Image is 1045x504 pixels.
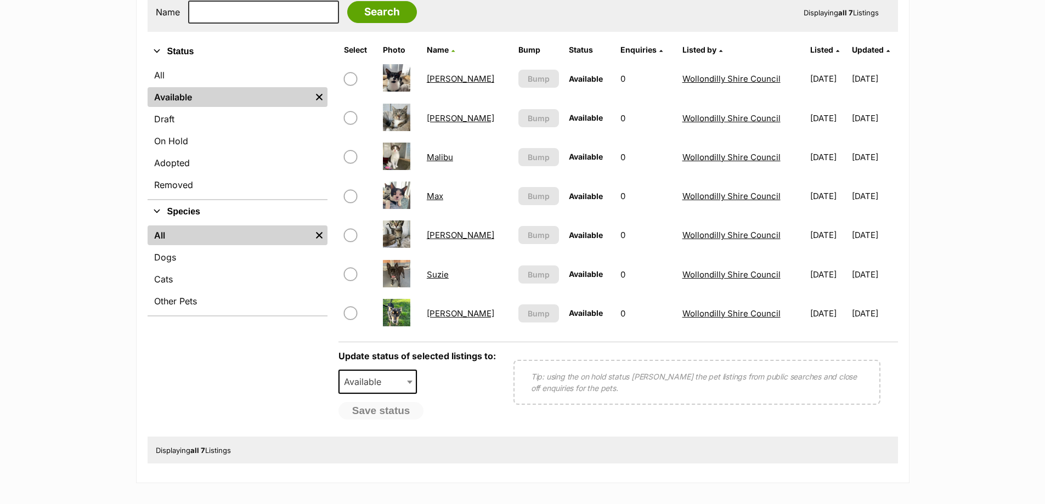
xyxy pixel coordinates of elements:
span: Bump [528,73,550,84]
a: All [148,65,327,85]
a: Wollondilly Shire Council [682,269,781,280]
th: Status [564,41,615,59]
a: Malibu [427,152,453,162]
span: Displaying Listings [156,446,231,455]
a: Cats [148,269,327,289]
a: Updated [852,45,890,54]
td: [DATE] [852,99,897,137]
button: Bump [518,304,559,322]
span: Available [569,191,603,201]
a: Name [427,45,455,54]
span: Available [569,152,603,161]
a: Listed [810,45,839,54]
td: [DATE] [806,60,851,98]
button: Bump [518,187,559,205]
a: Wollondilly Shire Council [682,230,781,240]
a: Dogs [148,247,327,267]
span: Available [569,74,603,83]
a: Remove filter [311,225,327,245]
a: [PERSON_NAME] [427,308,494,319]
a: Enquiries [620,45,663,54]
td: [DATE] [806,216,851,254]
span: Bump [528,190,550,202]
a: Other Pets [148,291,327,311]
span: Bump [528,269,550,280]
a: Max [427,191,443,201]
span: Bump [528,151,550,163]
button: Save status [338,402,424,420]
a: Wollondilly Shire Council [682,308,781,319]
span: Available [569,113,603,122]
button: Species [148,205,327,219]
a: Available [148,87,311,107]
span: Displaying Listings [804,8,879,17]
span: Listed by [682,45,716,54]
div: Species [148,223,327,315]
a: Wollondilly Shire Council [682,73,781,84]
th: Select [340,41,377,59]
td: 0 [616,99,676,137]
button: Status [148,44,327,59]
a: Draft [148,109,327,129]
div: Status [148,63,327,199]
td: 0 [616,138,676,176]
span: Available [569,269,603,279]
a: Removed [148,175,327,195]
span: Available [340,374,392,389]
button: Bump [518,148,559,166]
td: [DATE] [806,295,851,332]
label: Name [156,7,180,17]
a: Suzie [427,269,449,280]
td: [DATE] [806,99,851,137]
td: 0 [616,177,676,215]
span: Listed [810,45,833,54]
a: Adopted [148,153,327,173]
a: [PERSON_NAME] [427,73,494,84]
td: [DATE] [852,177,897,215]
strong: all 7 [838,8,853,17]
span: Updated [852,45,884,54]
th: Bump [514,41,563,59]
td: [DATE] [806,138,851,176]
a: All [148,225,311,245]
td: [DATE] [852,138,897,176]
strong: all 7 [190,446,205,455]
td: [DATE] [852,256,897,293]
button: Bump [518,265,559,284]
a: [PERSON_NAME] [427,113,494,123]
a: Wollondilly Shire Council [682,152,781,162]
td: 0 [616,256,676,293]
td: [DATE] [806,256,851,293]
span: Bump [528,308,550,319]
button: Bump [518,109,559,127]
a: Listed by [682,45,722,54]
span: Available [338,370,417,394]
th: Photo [379,41,421,59]
span: Name [427,45,449,54]
p: Tip: using the on hold status [PERSON_NAME] the pet listings from public searches and close off e... [531,371,863,394]
button: Bump [518,70,559,88]
label: Update status of selected listings to: [338,350,496,361]
span: Available [569,230,603,240]
td: 0 [616,60,676,98]
td: [DATE] [852,295,897,332]
td: [DATE] [852,216,897,254]
span: Available [569,308,603,318]
a: On Hold [148,131,327,151]
td: [DATE] [806,177,851,215]
a: Wollondilly Shire Council [682,113,781,123]
span: Bump [528,229,550,241]
span: Bump [528,112,550,124]
button: Bump [518,226,559,244]
td: [DATE] [852,60,897,98]
a: Wollondilly Shire Council [682,191,781,201]
td: 0 [616,295,676,332]
a: [PERSON_NAME] [427,230,494,240]
input: Search [347,1,417,23]
td: 0 [616,216,676,254]
a: Remove filter [311,87,327,107]
span: translation missing: en.admin.listings.index.attributes.enquiries [620,45,657,54]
